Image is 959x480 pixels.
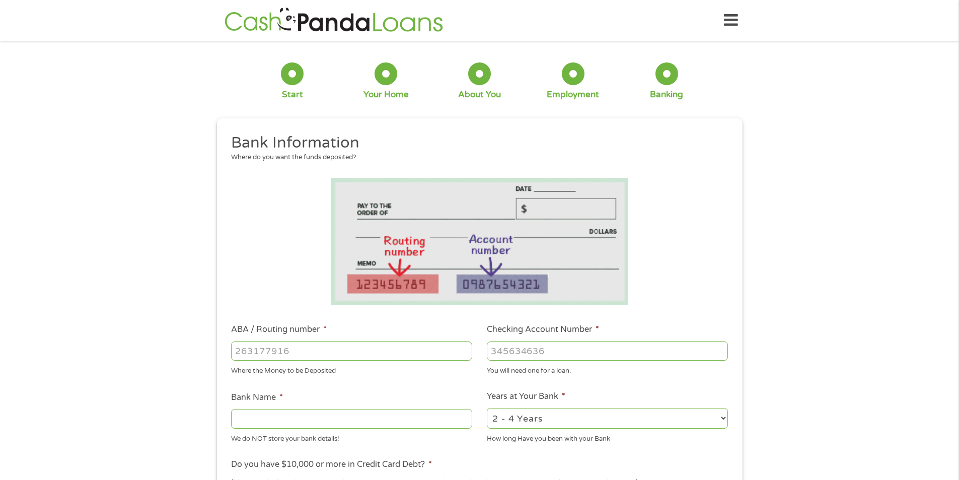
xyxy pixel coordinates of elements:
[331,178,629,305] img: Routing number location
[222,6,446,35] img: GetLoanNow Logo
[458,89,501,100] div: About You
[282,89,303,100] div: Start
[231,133,720,153] h2: Bank Information
[231,363,472,376] div: Where the Money to be Deposited
[363,89,409,100] div: Your Home
[487,391,565,402] label: Years at Your Bank
[231,341,472,361] input: 263177916
[231,153,720,163] div: Where do you want the funds deposited?
[487,430,728,444] div: How long Have you been with your Bank
[650,89,683,100] div: Banking
[487,324,599,335] label: Checking Account Number
[231,430,472,444] div: We do NOT store your bank details!
[487,341,728,361] input: 345634636
[547,89,599,100] div: Employment
[487,363,728,376] div: You will need one for a loan.
[231,459,432,470] label: Do you have $10,000 or more in Credit Card Debt?
[231,392,283,403] label: Bank Name
[231,324,327,335] label: ABA / Routing number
